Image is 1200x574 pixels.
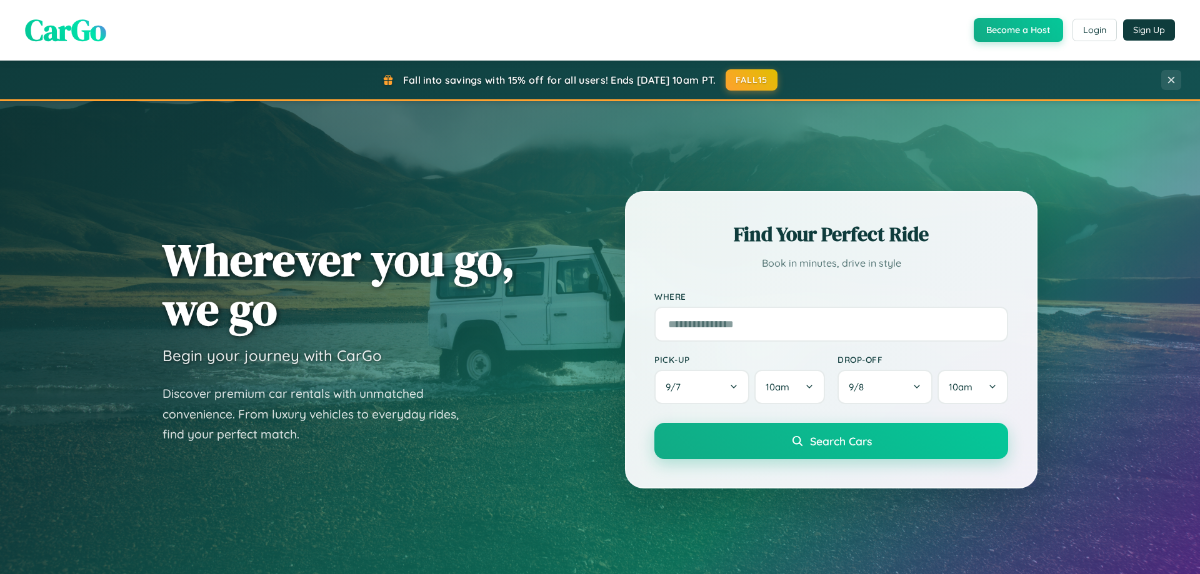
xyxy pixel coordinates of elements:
[837,354,1008,365] label: Drop-off
[754,370,825,404] button: 10am
[654,370,749,404] button: 9/7
[766,381,789,393] span: 10am
[726,69,778,91] button: FALL15
[849,381,870,393] span: 9 / 8
[1123,19,1175,41] button: Sign Up
[949,381,972,393] span: 10am
[654,254,1008,272] p: Book in minutes, drive in style
[810,434,872,448] span: Search Cars
[937,370,1008,404] button: 10am
[654,423,1008,459] button: Search Cars
[162,383,475,445] p: Discover premium car rentals with unmatched convenience. From luxury vehicles to everyday rides, ...
[837,370,932,404] button: 9/8
[1072,19,1117,41] button: Login
[162,346,382,365] h3: Begin your journey with CarGo
[654,291,1008,302] label: Where
[654,354,825,365] label: Pick-up
[162,235,515,334] h1: Wherever you go, we go
[654,220,1008,248] h2: Find Your Perfect Ride
[666,381,687,393] span: 9 / 7
[403,74,716,86] span: Fall into savings with 15% off for all users! Ends [DATE] 10am PT.
[974,18,1063,42] button: Become a Host
[25,9,106,51] span: CarGo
